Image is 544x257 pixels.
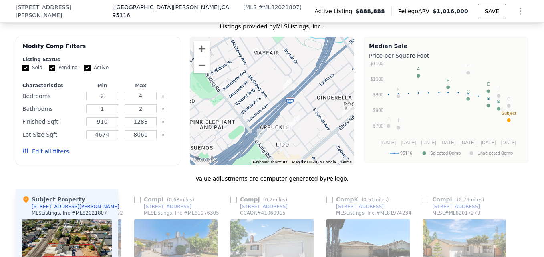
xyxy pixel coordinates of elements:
div: 1966 Lavonne Ave [280,74,295,94]
span: 0.51 [363,197,374,203]
input: Pending [49,65,55,71]
div: MLSListings, Inc. # ML82021807 [32,210,107,216]
input: Sold [22,65,29,71]
a: Terms (opens in new tab) [341,160,352,164]
div: Characteristics [22,82,81,89]
text: $700 [373,123,384,129]
span: ( miles) [260,197,290,203]
div: Comp J [230,195,290,203]
span: ( miles) [358,197,392,203]
svg: A chart. [369,61,523,161]
span: 0.2 [265,197,272,203]
span: $888,888 [355,7,385,15]
button: Edit all filters [22,147,69,155]
div: Modify Comp Filters [22,42,173,56]
div: Listings provided by MLSListings, Inc. . [16,22,528,30]
text: D [497,99,500,104]
div: [STREET_ADDRESS] [144,203,191,210]
text: B [487,96,490,101]
text: Selected Comp [430,151,461,156]
span: $1,016,000 [433,8,468,14]
a: [STREET_ADDRESS] [230,203,288,210]
button: Clear [161,108,165,111]
span: [STREET_ADDRESS][PERSON_NAME] [16,3,112,19]
text: $1100 [370,61,384,66]
div: 934 Tomlinson Ln [280,117,295,137]
div: ( ) [243,3,302,11]
div: 1856 Cinderella Ln [288,112,303,132]
span: , [GEOGRAPHIC_DATA][PERSON_NAME] [112,3,241,19]
text: J [387,116,390,121]
span: 0.68 [169,197,179,203]
div: Bathrooms [22,103,81,114]
text: $1000 [370,76,384,82]
div: Median Sale [369,42,523,50]
text: [DATE] [501,140,516,145]
div: [STREET_ADDRESS] [240,203,288,210]
text: Subject [502,111,516,116]
div: MLSListings, Inc. # ML81976305 [144,210,219,216]
label: Active [84,64,109,71]
button: Clear [161,120,165,124]
div: [STREET_ADDRESS] [336,203,384,210]
text: [DATE] [381,140,396,145]
button: Keyboard shortcuts [253,159,287,165]
div: [STREET_ADDRESS][PERSON_NAME] [32,203,119,210]
div: 1703 Chaucer Dr [254,125,269,145]
span: Active Listing [314,7,355,15]
text: [DATE] [421,140,436,145]
div: Price per Square Foot [369,50,523,61]
text: $800 [373,108,384,113]
input: Active [84,65,91,71]
div: Finished Sqft [22,116,81,127]
button: Zoom out [194,57,210,73]
span: # ML82021807 [258,4,300,10]
button: Clear [161,95,165,98]
div: Listing Status [22,56,173,63]
div: Value adjustments are computer generated by Pellego . [16,175,528,183]
img: Google [192,155,218,165]
a: Open this area in Google Maps (opens a new window) [192,155,218,165]
div: CCAOR # 41060915 [240,210,286,216]
div: MLSL # ML82017279 [432,210,480,216]
button: Zoom in [194,41,210,57]
text: E [487,82,490,86]
text: I [398,118,399,123]
text: $900 [373,92,384,98]
span: 0.79 [459,197,469,203]
text: L [498,86,500,91]
div: Lot Size Sqft [22,129,81,140]
text: [DATE] [460,140,475,145]
text: 95116 [400,151,412,156]
text: H [467,63,470,68]
span: ( miles) [164,197,197,203]
label: Pending [49,64,78,71]
div: [STREET_ADDRESS] [432,203,480,210]
span: Map data ©2025 Google [292,160,336,164]
div: MLSListings, Inc. # ML81974234 [336,210,411,216]
label: Sold [22,64,42,71]
div: 795 Cotton Tail Ave [353,37,368,57]
text: G [507,96,511,101]
div: Min [85,82,120,89]
span: Pellego ARV [398,7,433,15]
text: [DATE] [440,140,455,145]
button: Show Options [512,3,528,19]
div: 1829 Lavonne Ave [252,92,268,112]
a: [STREET_ADDRESS] [423,203,480,210]
text: K [397,87,400,92]
text: C [467,89,470,94]
div: 2114 Nottoway Ave [338,101,354,121]
span: MLS [245,4,257,10]
div: Bedrooms [22,90,81,102]
div: Comp K [326,195,392,203]
button: SAVE [478,4,506,18]
div: Comp L [423,195,488,203]
div: Max [123,82,158,89]
text: F [447,78,449,83]
text: Unselected Comp [478,151,513,156]
a: [STREET_ADDRESS] [326,203,384,210]
span: ( miles) [453,197,487,203]
button: Clear [161,133,165,137]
